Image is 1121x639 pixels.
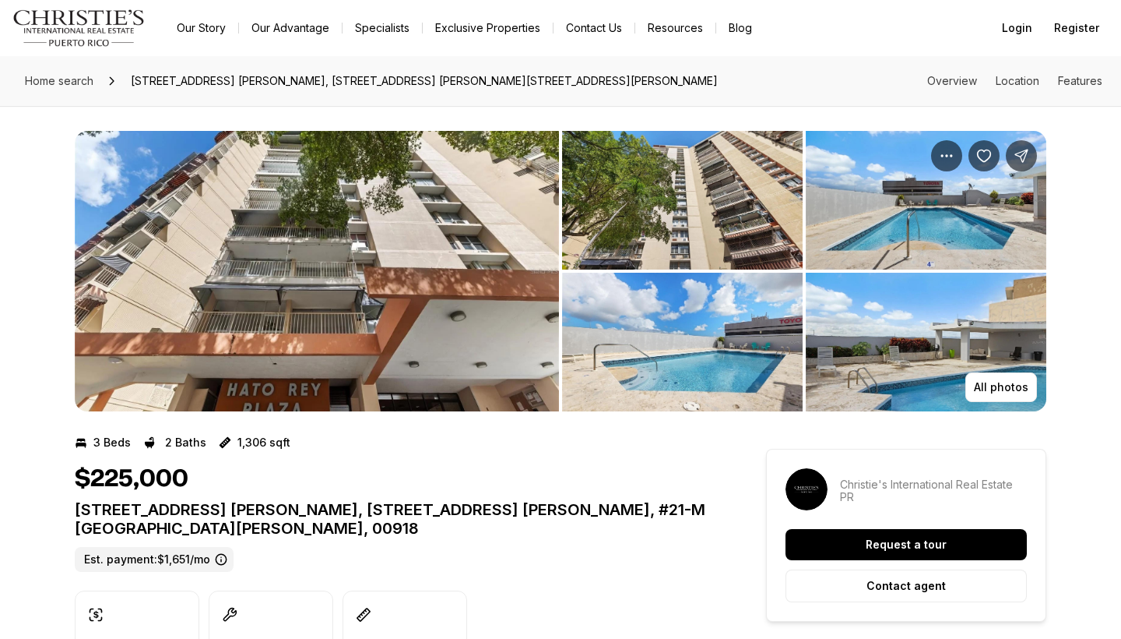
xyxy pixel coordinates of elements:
p: 3 Beds [93,436,131,449]
a: Skip to: Location [996,74,1039,87]
button: Share Property: 200 Av. Jesús T. Piñero, 200 AV. JESÚS T. PIÑERO, #21-M [1006,140,1037,171]
a: Exclusive Properties [423,17,553,39]
div: Listing Photos [75,131,1046,411]
a: Blog [716,17,764,39]
p: Christie's International Real Estate PR [840,478,1027,503]
button: View image gallery [75,131,559,411]
a: Our Advantage [239,17,342,39]
p: 1,306 sqft [237,436,290,449]
a: Resources [635,17,715,39]
a: Home search [19,69,100,94]
li: 2 of 5 [562,131,1046,411]
button: Request a tour [785,529,1027,560]
label: Est. payment: $1,651/mo [75,547,234,572]
p: Contact agent [866,580,946,592]
p: All photos [974,381,1028,394]
span: Login [1002,22,1032,34]
button: View image gallery [562,273,803,411]
span: [STREET_ADDRESS] [PERSON_NAME], [STREET_ADDRESS] [PERSON_NAME][STREET_ADDRESS][PERSON_NAME] [125,69,724,94]
button: All photos [965,372,1037,402]
a: Skip to: Overview [927,74,977,87]
a: Skip to: Features [1058,74,1102,87]
button: Register [1045,12,1109,44]
h1: $225,000 [75,464,188,494]
button: Contact Us [553,17,634,39]
p: Request a tour [866,538,947,551]
a: Our Story [164,17,238,39]
button: Contact agent [785,570,1027,602]
img: logo [12,9,146,47]
p: 2 Baths [165,436,206,449]
button: View image gallery [806,273,1046,411]
span: Home search [25,74,93,87]
li: 1 of 5 [75,131,559,411]
p: [STREET_ADDRESS] [PERSON_NAME], [STREET_ADDRESS] [PERSON_NAME], #21-M [GEOGRAPHIC_DATA][PERSON_NA... [75,500,710,538]
button: Login [993,12,1042,44]
a: Specialists [343,17,422,39]
nav: Page section menu [927,75,1102,87]
button: View image gallery [806,131,1046,270]
span: Register [1054,22,1099,34]
button: Property options [931,140,962,171]
button: View image gallery [562,131,803,270]
button: Save Property: 200 Av. Jesús T. Piñero, 200 AV. JESÚS T. PIÑERO, #21-M [968,140,1000,171]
